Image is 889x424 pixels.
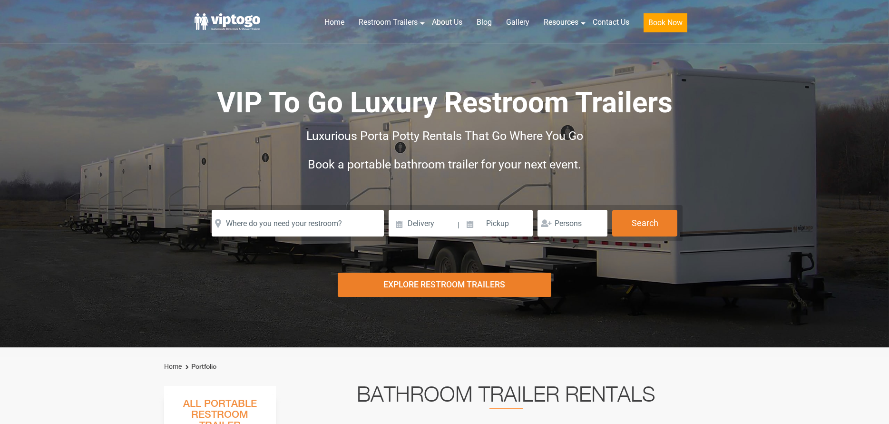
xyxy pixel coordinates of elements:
[644,13,687,32] button: Book Now
[289,386,723,409] h2: Bathroom Trailer Rentals
[183,361,216,373] li: Portfolio
[499,12,537,33] a: Gallery
[537,210,607,237] input: Persons
[164,363,182,370] a: Home
[306,129,583,143] span: Luxurious Porta Potty Rentals That Go Where You Go
[317,12,352,33] a: Home
[461,210,533,237] input: Pickup
[636,12,694,38] a: Book Now
[586,12,636,33] a: Contact Us
[352,12,425,33] a: Restroom Trailers
[458,210,459,240] span: |
[217,86,673,119] span: VIP To Go Luxury Restroom Trailers
[612,210,677,237] button: Search
[389,210,457,237] input: Delivery
[537,12,586,33] a: Resources
[425,12,469,33] a: About Us
[469,12,499,33] a: Blog
[212,210,384,237] input: Where do you need your restroom?
[338,273,551,297] div: Explore Restroom Trailers
[308,158,581,171] span: Book a portable bathroom trailer for your next event.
